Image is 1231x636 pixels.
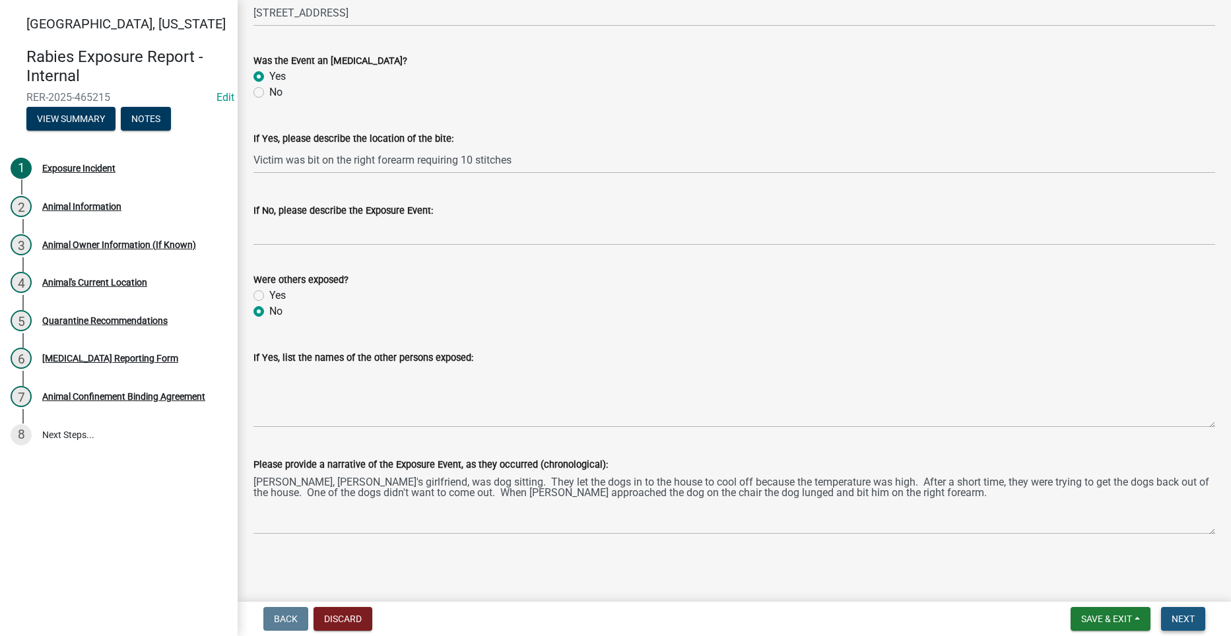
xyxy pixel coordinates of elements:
[269,303,283,319] label: No
[11,158,32,179] div: 1
[269,84,283,100] label: No
[253,135,453,144] label: If Yes, please describe the location of the bite:
[11,424,32,445] div: 8
[42,240,196,249] div: Animal Owner Information (If Known)
[253,57,407,66] label: Was the Event an [MEDICAL_DATA]?
[121,114,171,125] wm-modal-confirm: Notes
[42,164,116,173] div: Exposure Incident
[11,310,32,331] div: 5
[11,348,32,369] div: 6
[253,276,349,285] label: Were others exposed?
[42,202,121,211] div: Animal Information
[42,354,178,363] div: [MEDICAL_DATA] Reporting Form
[26,48,227,86] h4: Rabies Exposure Report - Internal
[42,392,205,401] div: Animal Confinement Binding Agreement
[253,461,608,470] label: Please provide a narrative of the Exposure Event, as they occurred (chronological):
[11,386,32,407] div: 7
[216,91,234,104] a: Edit
[1172,614,1195,624] span: Next
[274,614,298,624] span: Back
[1081,614,1132,624] span: Save & Exit
[11,196,32,217] div: 2
[121,107,171,131] button: Notes
[11,272,32,293] div: 4
[1161,607,1205,631] button: Next
[26,16,226,32] span: [GEOGRAPHIC_DATA], [US_STATE]
[42,316,168,325] div: Quarantine Recommendations
[26,114,116,125] wm-modal-confirm: Summary
[263,607,308,631] button: Back
[253,354,473,363] label: If Yes, list the names of the other persons exposed:
[269,288,286,303] label: Yes
[253,207,433,216] label: If No, please describe the Exposure Event:
[216,91,234,104] wm-modal-confirm: Edit Application Number
[269,69,286,84] label: Yes
[1071,607,1150,631] button: Save & Exit
[314,607,372,631] button: Discard
[26,107,116,131] button: View Summary
[42,278,147,287] div: Animal's Current Location
[26,91,211,104] span: RER-2025-465215
[11,234,32,255] div: 3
